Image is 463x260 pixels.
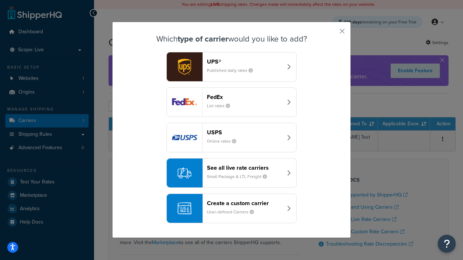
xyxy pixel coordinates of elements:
img: icon-carrier-liverate-becf4550.svg [178,166,191,180]
header: UPS® [207,58,283,65]
img: fedEx logo [167,88,202,117]
small: Online rates [207,138,242,144]
small: Small Package & LTL Freight [207,173,273,180]
small: User-defined Carriers [207,209,260,215]
header: See all live rate carriers [207,164,283,171]
button: usps logoUSPSOnline rates [166,123,297,152]
button: Open Resource Center [438,235,456,253]
header: Create a custom carrier [207,200,283,207]
header: FedEx [207,94,283,100]
small: List rates [207,103,236,109]
button: Create a custom carrierUser-defined Carriers [166,194,297,223]
button: See all live rate carriersSmall Package & LTL Freight [166,158,297,188]
h3: Which would you like to add? [131,35,332,43]
button: fedEx logoFedExList rates [166,87,297,117]
strong: type of carrier [178,33,228,45]
button: ups logoUPS®Published daily rates [166,52,297,82]
header: USPS [207,129,283,136]
img: icon-carrier-custom-c93b8a24.svg [178,201,191,215]
img: ups logo [167,52,202,81]
small: Published daily rates [207,67,259,74]
img: usps logo [167,123,202,152]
